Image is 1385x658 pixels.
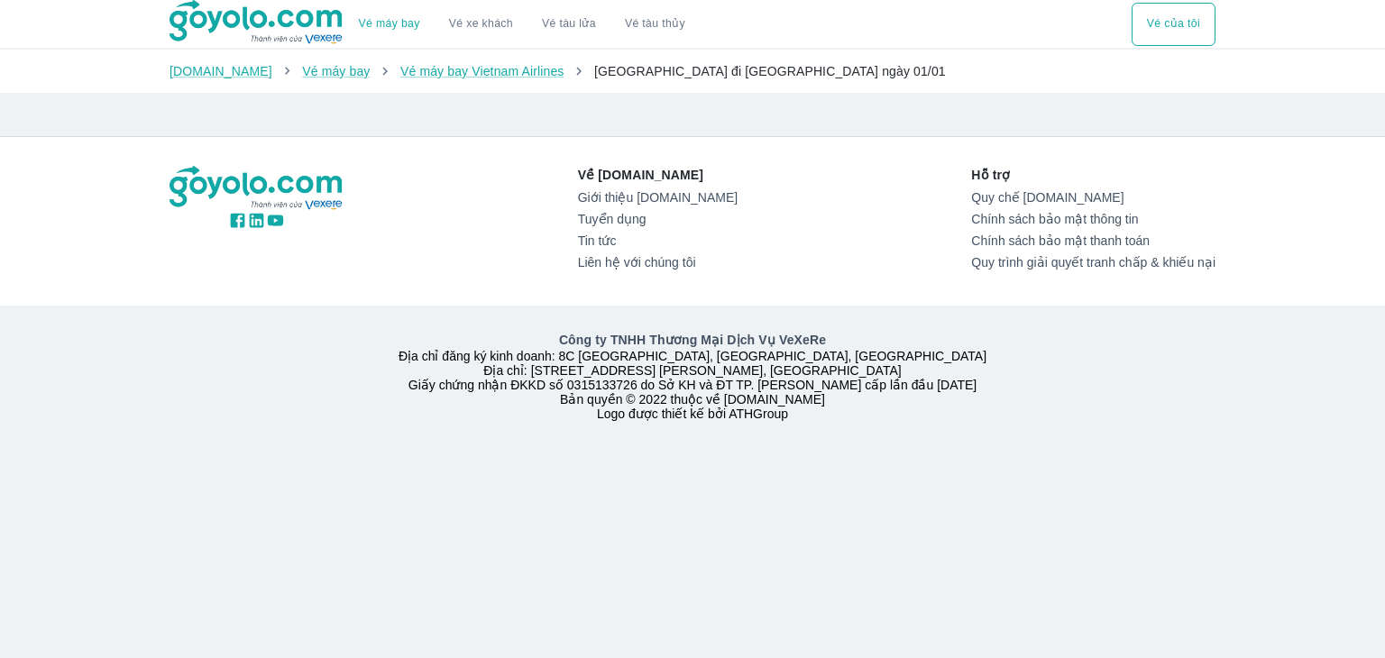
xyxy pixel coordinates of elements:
a: Quy trình giải quyết tranh chấp & khiếu nại [971,255,1215,270]
a: Vé xe khách [449,17,513,31]
a: Quy chế [DOMAIN_NAME] [971,190,1215,205]
p: Hỗ trợ [971,166,1215,184]
a: Vé máy bay Vietnam Airlines [400,64,564,78]
img: logo [170,166,344,211]
a: Vé tàu lửa [527,3,610,46]
a: Chính sách bảo mật thông tin [971,212,1215,226]
button: Vé tàu thủy [610,3,700,46]
p: Công ty TNHH Thương Mại Dịch Vụ VeXeRe [173,331,1212,349]
nav: breadcrumb [170,62,1215,80]
a: Tin tức [578,233,738,248]
a: Chính sách bảo mật thanh toán [971,233,1215,248]
p: Về [DOMAIN_NAME] [578,166,738,184]
div: Địa chỉ đăng ký kinh doanh: 8C [GEOGRAPHIC_DATA], [GEOGRAPHIC_DATA], [GEOGRAPHIC_DATA] Địa chỉ: [... [159,331,1226,421]
button: Vé của tôi [1132,3,1215,46]
a: Vé máy bay [359,17,420,31]
div: choose transportation mode [1132,3,1215,46]
a: Liên hệ với chúng tôi [578,255,738,270]
a: Vé máy bay [302,64,370,78]
a: Tuyển dụng [578,212,738,226]
div: choose transportation mode [344,3,700,46]
a: Giới thiệu [DOMAIN_NAME] [578,190,738,205]
a: [DOMAIN_NAME] [170,64,272,78]
span: [GEOGRAPHIC_DATA] đi [GEOGRAPHIC_DATA] ngày 01/01 [594,64,946,78]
